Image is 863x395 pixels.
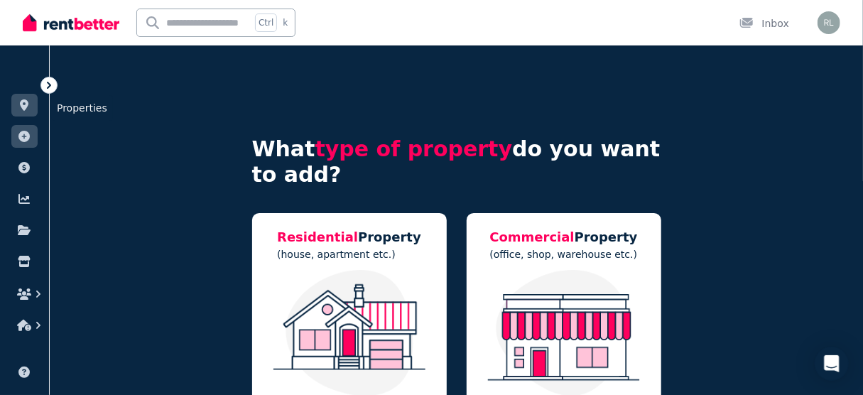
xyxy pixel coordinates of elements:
span: Properties [51,95,113,121]
h4: What do you want to add? [252,136,661,188]
span: type of property [315,136,513,161]
img: RentBetter [23,12,119,33]
p: (house, apartment etc.) [277,247,421,261]
span: k [283,17,288,28]
h5: Property [277,227,421,247]
p: (office, shop, warehouse etc.) [489,247,637,261]
h5: Property [489,227,637,247]
span: Commercial [489,229,574,244]
div: Open Intercom Messenger [815,347,849,381]
div: Inbox [739,16,789,31]
span: Residential [277,229,358,244]
span: Ctrl [255,13,277,32]
img: Revital Lurie [818,11,840,34]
